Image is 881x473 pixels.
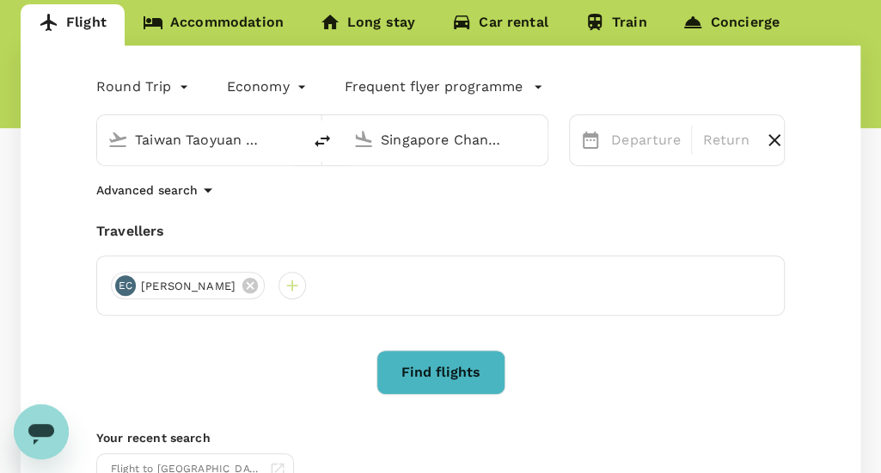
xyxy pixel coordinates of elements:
[611,130,681,150] p: Departure
[290,138,293,141] button: Open
[21,4,125,46] a: Flight
[566,4,665,46] a: Train
[433,4,566,46] a: Car rental
[702,130,749,150] p: Return
[96,181,198,199] p: Advanced search
[96,180,218,200] button: Advanced search
[96,73,193,101] div: Round Trip
[96,429,785,446] p: Your recent search
[535,138,539,141] button: Open
[125,4,302,46] a: Accommodation
[135,126,266,153] input: Depart from
[96,221,785,242] div: Travellers
[302,120,343,162] button: delete
[131,278,246,295] span: [PERSON_NAME]
[115,275,136,296] div: EC
[664,4,797,46] a: Concierge
[302,4,433,46] a: Long stay
[345,77,543,97] button: Frequent flyer programme
[345,77,523,97] p: Frequent flyer programme
[381,126,511,153] input: Going to
[227,73,310,101] div: Economy
[111,272,265,299] div: EC[PERSON_NAME]
[376,350,505,395] button: Find flights
[14,404,69,459] iframe: Button to launch messaging window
